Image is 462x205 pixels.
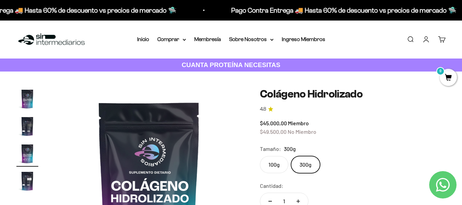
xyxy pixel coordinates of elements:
[260,144,281,153] legend: Tamaño:
[182,61,280,68] strong: CUANTA PROTEÍNA NECESITAS
[282,36,325,42] a: Ingreso Miembros
[284,144,296,153] span: 300g
[16,88,38,110] img: Colágeno Hidrolizado
[260,128,287,135] span: $49.500,00
[229,35,274,44] summary: Sobre Nosotros
[229,5,454,16] p: Pago Contra Entrega 🚚 Hasta 60% de descuento vs precios de mercado 🛸
[260,181,283,190] label: Cantidad:
[288,120,309,126] span: Miembro
[288,128,316,135] span: No Miembro
[260,105,266,113] span: 4.8
[16,115,38,137] img: Colágeno Hidrolizado
[260,105,446,113] a: 4.84.8 de 5.0 estrellas
[436,67,445,75] mark: 0
[137,36,149,42] a: Inicio
[16,143,38,165] img: Colágeno Hidrolizado
[16,143,38,167] button: Ir al artículo 3
[157,35,186,44] summary: Comprar
[260,88,446,100] h1: Colágeno Hidrolizado
[16,170,38,194] button: Ir al artículo 4
[16,115,38,139] button: Ir al artículo 2
[194,36,221,42] a: Membresía
[16,170,38,192] img: Colágeno Hidrolizado
[260,120,287,126] span: $45.000,00
[16,88,38,112] button: Ir al artículo 1
[440,74,457,82] a: 0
